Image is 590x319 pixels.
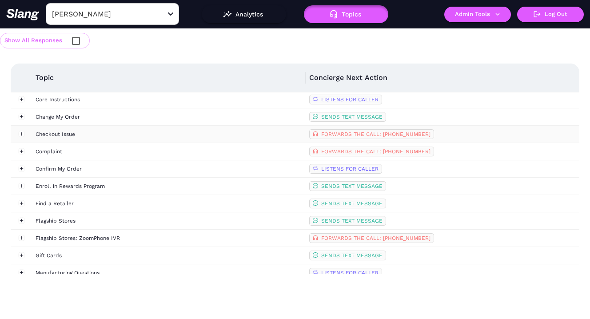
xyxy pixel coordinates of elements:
[517,7,584,22] button: Log Out
[18,218,24,224] button: Expand row
[313,199,318,208] span: message
[306,64,579,92] th: Concierge Next Action
[36,268,302,277] div: Manufacturing Questions
[202,5,286,23] button: Analytics
[321,96,379,103] span: LISTENS FOR CALLER
[18,183,24,189] button: Expand row
[6,8,40,20] img: 623511267c55cb56e2f2a487_logo2.png
[36,251,302,260] div: Gift Cards
[304,5,388,23] button: Topics
[313,268,318,277] span: retweet
[165,9,176,20] button: Open
[32,64,306,92] th: Topic
[313,216,318,225] span: message
[18,166,24,172] button: Expand row
[321,166,379,172] span: LISTENS FOR CALLER
[321,270,379,276] span: LISTENS FOR CALLER
[36,95,302,104] div: Care Instructions
[321,114,383,120] span: SENDS TEXT MESSAGE
[36,216,302,225] div: Flagship Stores
[36,130,302,139] div: Checkout Issue
[18,131,24,137] button: Expand row
[313,95,318,104] span: retweet
[18,235,24,241] button: Expand row
[313,130,318,139] span: customer-service
[321,131,431,137] span: FORWARDS THE CALL: [PHONE_NUMBER]
[444,7,511,22] button: Admin Tools
[18,148,24,155] button: Expand row
[18,252,24,259] button: Expand row
[202,11,286,17] a: Analytics
[18,96,24,103] button: Expand row
[313,251,318,260] span: message
[321,252,383,259] span: SENDS TEXT MESSAGE
[313,182,318,191] span: message
[36,164,302,173] div: Confirm My Order
[321,218,383,224] span: SENDS TEXT MESSAGE
[18,114,24,120] button: Expand row
[321,235,431,241] span: FORWARDS THE CALL: [PHONE_NUMBER]
[321,148,431,155] span: FORWARDS THE CALL: [PHONE_NUMBER]
[321,200,383,207] span: SENDS TEXT MESSAGE
[321,183,383,189] span: SENDS TEXT MESSAGE
[313,147,318,156] span: customer-service
[313,112,318,121] span: message
[36,199,302,208] div: Find a Retailer
[36,182,302,191] div: Enroll in Rewards Program
[36,147,302,156] div: Complaint
[18,270,24,276] button: Expand row
[36,234,302,243] div: Flagship Stores: ZoomPhone IVR
[313,234,318,243] span: customer-service
[36,112,302,121] div: Change My Order
[18,200,24,207] button: Expand row
[313,164,318,173] span: retweet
